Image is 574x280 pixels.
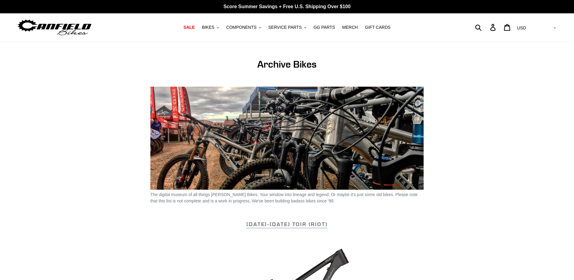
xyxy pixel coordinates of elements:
[202,25,214,30] span: BIKES
[342,25,358,30] span: MERCH
[226,25,257,30] span: COMPONENTS
[199,23,222,32] button: BIKES
[223,23,264,32] button: COMPONENTS
[339,23,361,32] a: MERCH
[265,23,309,32] button: SERVICE PARTS
[246,221,327,228] a: [DATE]-[DATE] Toir (Riot)
[268,25,302,30] span: SERVICE PARTS
[180,23,198,32] a: SALE
[150,58,424,70] h1: Archive Bikes
[150,87,424,190] img: Canfield-Bikes-Demo.jpg
[478,21,494,34] input: Search
[362,23,394,32] a: GIFT CARDS
[17,18,92,37] img: Canfield Bikes
[150,192,424,204] p: The digital museum of all things [PERSON_NAME] Bikes. Your window into lineage and legend. Or may...
[310,23,338,32] a: GG PARTS
[313,25,335,30] span: GG PARTS
[183,25,195,30] span: SALE
[365,25,391,30] span: GIFT CARDS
